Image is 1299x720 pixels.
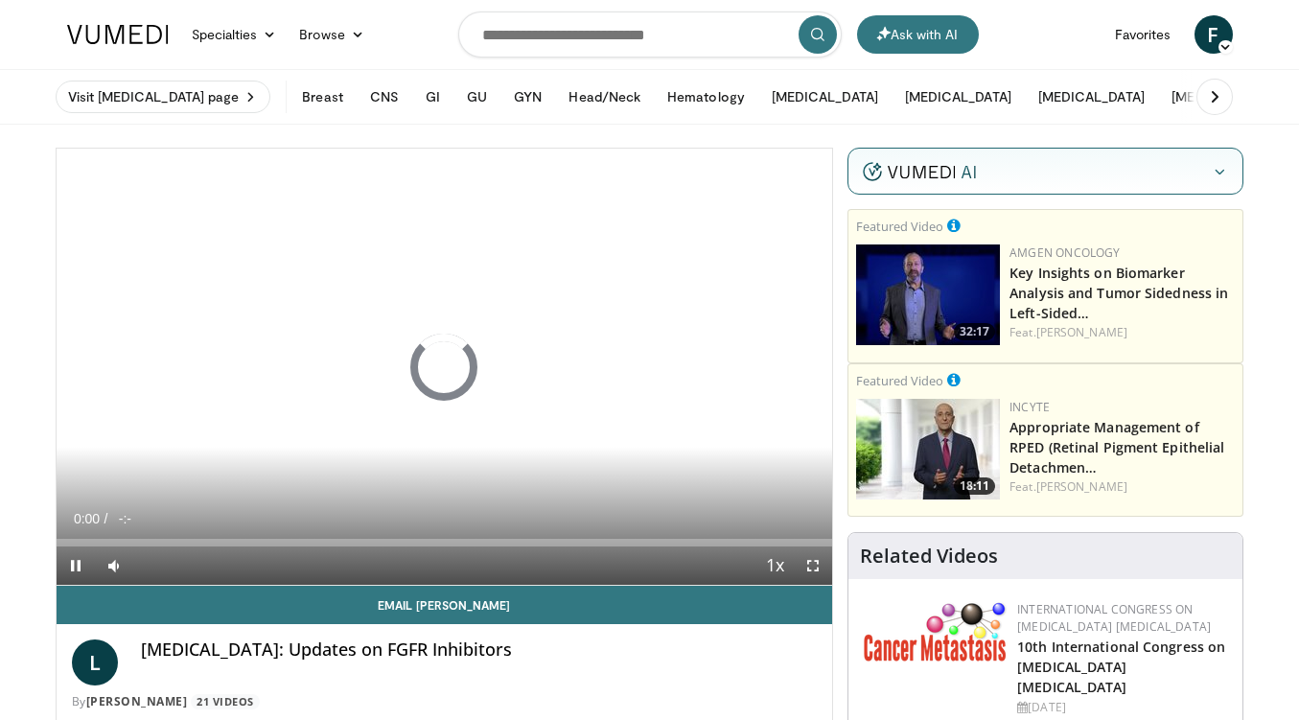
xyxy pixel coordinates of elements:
a: [PERSON_NAME] [1036,324,1127,340]
button: [MEDICAL_DATA] [1160,78,1289,116]
h4: [MEDICAL_DATA]: Updates on FGFR Inhibitors [141,639,818,661]
a: 32:17 [856,244,1000,345]
a: F [1195,15,1233,54]
a: Key Insights on Biomarker Analysis and Tumor Sidedness in Left-Sided… [1009,264,1228,322]
a: Browse [288,15,376,54]
small: Featured Video [856,372,943,389]
button: CNS [359,78,410,116]
img: 5ecd434b-3529-46b9-a096-7519503420a4.png.150x105_q85_crop-smart_upscale.jpg [856,244,1000,345]
button: Playback Rate [755,546,794,585]
button: Pause [57,546,95,585]
div: [DATE] [1017,699,1227,716]
button: Ask with AI [857,15,979,54]
button: [MEDICAL_DATA] [760,78,890,116]
span: -:- [119,511,131,526]
button: Mute [95,546,133,585]
a: Amgen Oncology [1009,244,1120,261]
div: By [72,693,818,710]
a: Visit [MEDICAL_DATA] page [56,81,271,113]
button: GI [414,78,452,116]
button: Breast [290,78,354,116]
div: Feat. [1009,478,1235,496]
a: 21 Videos [191,694,261,710]
span: 18:11 [954,477,995,495]
a: L [72,639,118,685]
a: International Congress on [MEDICAL_DATA] [MEDICAL_DATA] [1017,601,1211,635]
a: 18:11 [856,399,1000,499]
a: 10th International Congress on [MEDICAL_DATA] [MEDICAL_DATA] [1017,638,1225,696]
button: GYN [502,78,553,116]
span: / [104,511,108,526]
small: Featured Video [856,218,943,235]
a: Appropriate Management of RPED (Retinal Pigment Epithelial Detachmen… [1009,418,1224,476]
img: dfb61434-267d-484a-acce-b5dc2d5ee040.150x105_q85_crop-smart_upscale.jpg [856,399,1000,499]
button: [MEDICAL_DATA] [1027,78,1156,116]
input: Search topics, interventions [458,12,842,58]
button: Hematology [656,78,756,116]
img: vumedi-ai-logo.v2.svg [863,162,976,181]
h4: Related Videos [860,545,998,568]
img: 6ff8bc22-9509-4454-a4f8-ac79dd3b8976.png.150x105_q85_autocrop_double_scale_upscale_version-0.2.png [864,601,1008,662]
button: GU [455,78,499,116]
a: Email [PERSON_NAME] [57,586,833,624]
a: [PERSON_NAME] [1036,478,1127,495]
button: [MEDICAL_DATA] [893,78,1023,116]
span: 0:00 [74,511,100,526]
a: Favorites [1103,15,1183,54]
img: VuMedi Logo [67,25,169,44]
video-js: Video Player [57,149,833,586]
button: Fullscreen [794,546,832,585]
div: Feat. [1009,324,1235,341]
a: [PERSON_NAME] [86,693,188,709]
button: Head/Neck [557,78,652,116]
div: Progress Bar [57,539,833,546]
a: Incyte [1009,399,1050,415]
a: Specialties [180,15,289,54]
span: 32:17 [954,323,995,340]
